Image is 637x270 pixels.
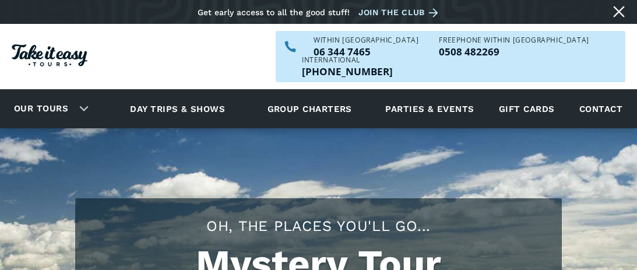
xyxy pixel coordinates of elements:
a: Day trips & shows [115,93,240,125]
a: Call us freephone within NZ on 0508482269 [439,47,589,57]
div: International [302,57,393,64]
p: [PHONE_NUMBER] [302,66,393,76]
h2: Oh, the places you'll go... [87,216,550,236]
a: Gift cards [493,93,561,125]
a: Close message [610,2,628,21]
a: Group charters [253,93,367,125]
a: Contact [573,93,628,125]
img: Take it easy Tours logo [12,44,87,66]
a: Our tours [5,95,77,122]
a: Join the club [358,5,442,20]
a: Parties & events [379,93,480,125]
div: Freephone WITHIN [GEOGRAPHIC_DATA] [439,37,589,44]
a: Homepage [12,38,87,75]
div: Get early access to all the good stuff! [198,8,350,17]
div: WITHIN [GEOGRAPHIC_DATA] [314,37,418,44]
a: Call us outside of NZ on +6463447465 [302,66,393,76]
a: Call us within NZ on 063447465 [314,47,418,57]
p: 0508 482269 [439,47,589,57]
p: 06 344 7465 [314,47,418,57]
